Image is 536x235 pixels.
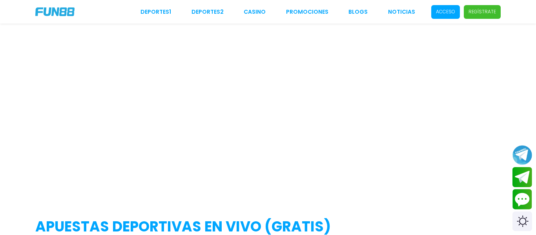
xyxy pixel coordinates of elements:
[512,167,532,188] button: Join telegram
[388,8,415,16] a: NOTICIAS
[348,8,368,16] a: BLOGS
[512,189,532,209] button: Contact customer service
[35,7,75,16] img: Company Logo
[512,145,532,165] button: Join telegram channel
[191,8,224,16] a: Deportes2
[469,8,496,15] p: Regístrate
[286,8,328,16] a: Promociones
[436,8,455,15] p: Acceso
[140,8,171,16] a: Deportes1
[244,8,266,16] a: CASINO
[512,211,532,231] div: Switch theme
